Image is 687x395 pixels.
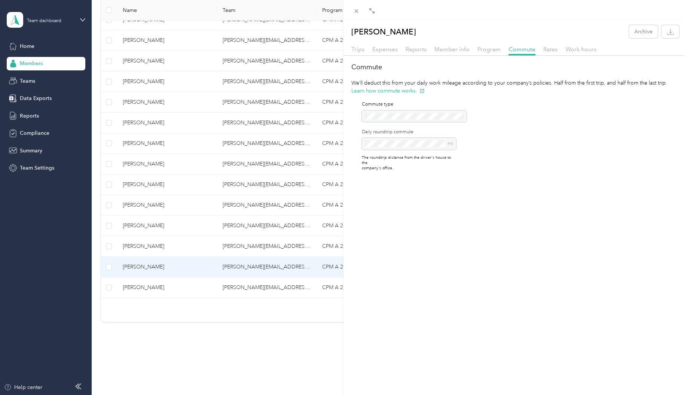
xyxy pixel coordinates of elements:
[406,46,427,53] span: Reports
[543,46,558,53] span: Rates
[351,25,416,38] p: [PERSON_NAME]
[509,46,535,53] span: Commute
[362,101,456,108] p: Commute type
[351,87,425,95] button: Learn how commute works.
[477,46,501,53] span: Program
[434,46,470,53] span: Member info
[629,25,658,38] button: Archive
[362,155,456,171] p: The roundtrip distance from the driver's house to the company's office.
[362,129,456,136] label: Daily roundtrip commute
[645,353,687,395] iframe: Everlance-gr Chat Button Frame
[351,46,364,53] span: Trips
[351,79,679,95] p: We’ll deduct this from your daily work mileage according to your company’s policies. Half from th...
[351,62,679,72] h2: Commute
[565,46,596,53] span: Work hours
[372,46,398,53] span: Expenses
